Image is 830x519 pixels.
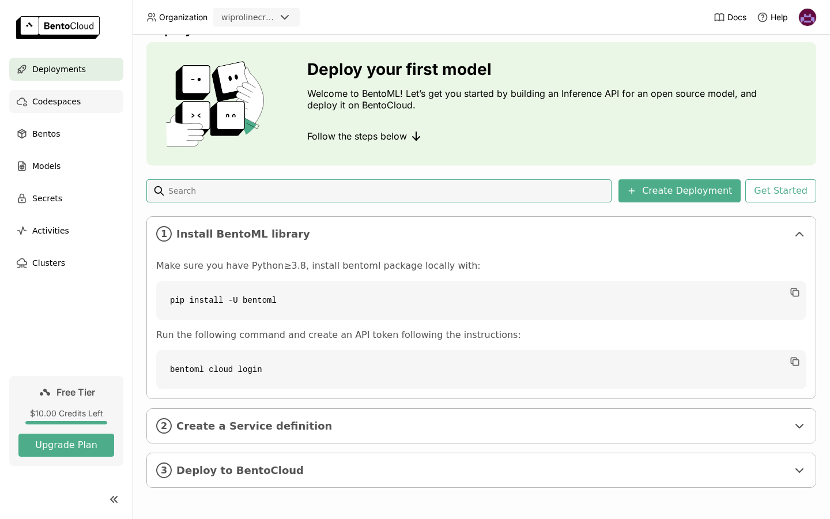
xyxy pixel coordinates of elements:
[18,434,114,457] button: Upgrade Plan
[18,408,114,419] div: $10.00 Credits Left
[714,12,746,23] a: Docs
[307,130,407,142] span: Follow the steps below
[147,409,816,443] div: 2Create a Service definition
[156,418,172,434] i: 2
[9,251,123,274] a: Clusters
[147,217,816,251] div: 1Install BentoML library
[156,281,806,320] code: pip install -U bentoml
[9,376,123,466] a: Free Tier$10.00 Credits LeftUpgrade Plan
[757,12,788,23] div: Help
[156,462,172,478] i: 3
[9,58,123,81] a: Deployments
[307,60,763,78] h3: Deploy your first model
[9,122,123,145] a: Bentos
[799,9,816,26] img: AJAY EDUPUGANTI
[147,453,816,487] div: 3Deploy to BentoCloud
[176,464,788,477] span: Deploy to BentoCloud
[9,155,123,178] a: Models
[156,260,806,272] p: Make sure you have Python≥3.8, install bentoml package locally with:
[32,127,60,141] span: Bentos
[745,179,816,202] button: Get Started
[156,350,806,389] code: bentoml cloud login
[56,386,95,398] span: Free Tier
[167,182,607,200] input: Search
[32,95,81,108] span: Codespaces
[32,159,61,173] span: Models
[277,12,278,24] input: Selected wiprolinecraftai.
[156,61,280,147] img: cover onboarding
[727,12,746,22] span: Docs
[771,12,788,22] span: Help
[176,228,788,240] span: Install BentoML library
[176,420,788,432] span: Create a Service definition
[159,12,207,22] span: Organization
[156,226,172,242] i: 1
[221,12,276,23] div: wiprolinecraftai
[32,256,65,270] span: Clusters
[618,179,741,202] button: Create Deployment
[156,329,806,341] p: Run the following command and create an API token following the instructions:
[9,219,123,242] a: Activities
[307,88,763,111] p: Welcome to BentoML! Let’s get you started by building an Inference API for an open source model, ...
[32,224,69,238] span: Activities
[16,16,100,39] img: logo
[32,62,86,76] span: Deployments
[9,90,123,113] a: Codespaces
[9,187,123,210] a: Secrets
[32,191,62,205] span: Secrets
